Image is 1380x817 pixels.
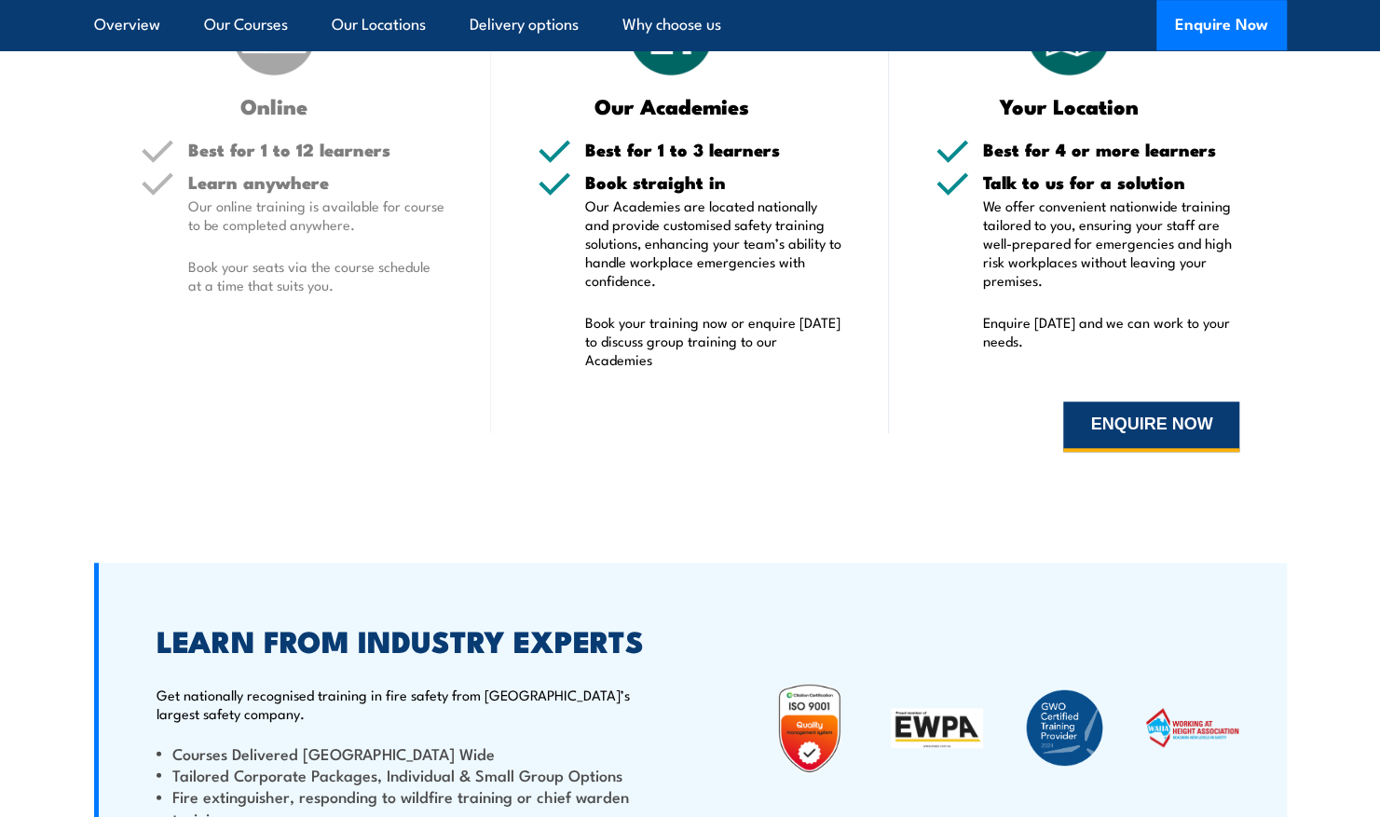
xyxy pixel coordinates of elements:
[585,141,842,158] h5: Best for 1 to 3 learners
[585,313,842,369] p: Book your training now or enquire [DATE] to discuss group training to our Academies
[538,95,805,116] h3: Our Academies
[1018,682,1111,774] img: Fire & Safety Australia are a GWO Certified Training Provider 2024
[188,197,445,234] p: Our online training is available for course to be completed anywhere.
[188,173,445,191] h5: Learn anywhere
[188,141,445,158] h5: Best for 1 to 12 learners
[983,197,1240,290] p: We offer convenient nationwide training tailored to you, ensuring your staff are well-prepared fo...
[983,173,1240,191] h5: Talk to us for a solution
[936,95,1203,116] h3: Your Location
[585,173,842,191] h5: Book straight in
[983,313,1240,350] p: Enquire [DATE] and we can work to your needs.
[983,141,1240,158] h5: Best for 4 or more learners
[188,257,445,294] p: Book your seats via the course schedule at a time that suits you.
[157,764,645,785] li: Tailored Corporate Packages, Individual & Small Group Options
[141,95,408,116] h3: Online
[1146,708,1238,747] img: WAHA Working at height association – view FSAs working at height courses
[157,686,645,723] p: Get nationally recognised training in fire safety from [GEOGRAPHIC_DATA]’s largest safety company.
[891,708,983,748] img: EWPA: Elevating Work Platform Association of Australia
[585,197,842,290] p: Our Academies are located nationally and provide customised safety training solutions, enhancing ...
[763,682,855,774] img: Untitled design (19)
[157,627,645,653] h2: LEARN FROM INDUSTRY EXPERTS
[157,742,645,764] li: Courses Delivered [GEOGRAPHIC_DATA] Wide
[1063,402,1239,452] button: ENQUIRE NOW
